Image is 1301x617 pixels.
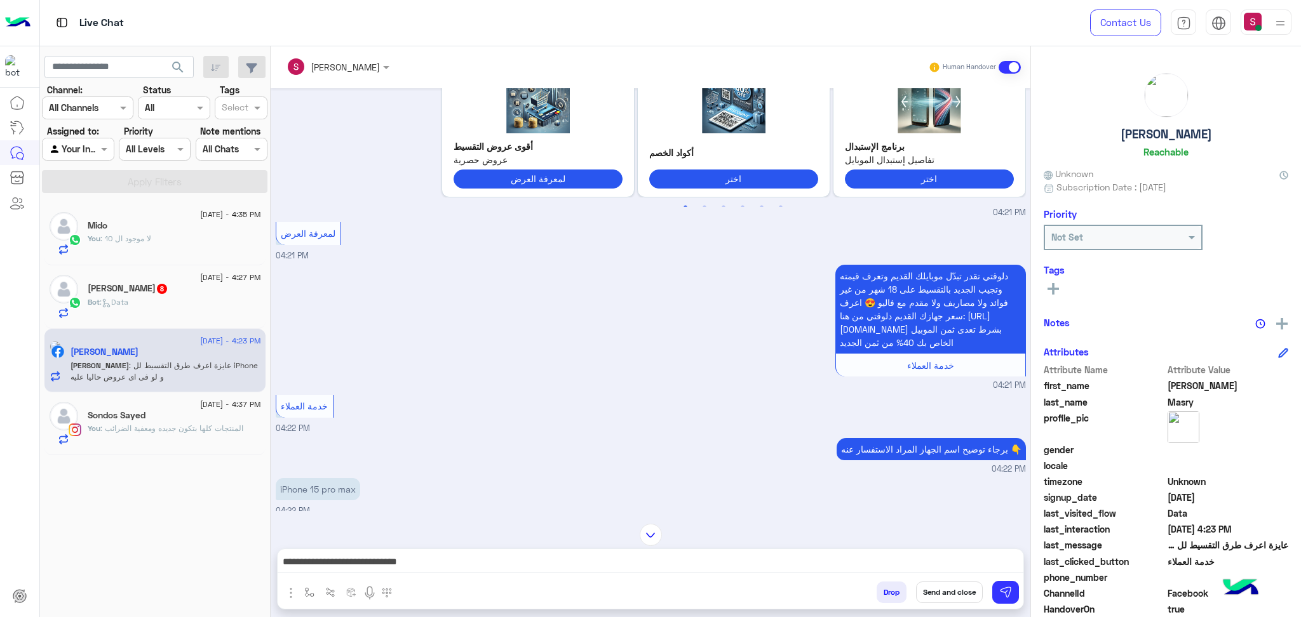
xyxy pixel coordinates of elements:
p: 12/9/2025, 4:22 PM [837,438,1026,460]
h6: Priority [1044,208,1077,220]
button: 4 of 3 [736,201,749,213]
img: picture [1168,411,1199,443]
span: gender [1044,443,1165,456]
img: Facebook [51,345,64,358]
button: 3 of 3 [717,201,730,213]
span: 04:22 PM [276,506,310,515]
span: true [1168,602,1289,616]
span: last_name [1044,395,1165,409]
button: اختر [649,169,818,188]
h5: [PERSON_NAME] [1121,127,1212,142]
span: عايزة اعرف طرق التقسيط لل iPhone و لو فى اى عروض حاليا عليه [1168,538,1289,552]
span: عروض حصرية [454,153,623,166]
img: hulul-logo.png [1218,566,1263,611]
img: 2KrZgtiz2YrYtyAyLnBuZw%3D%3D.png [454,70,623,133]
img: add [1276,318,1288,329]
span: [DATE] - 4:35 PM [200,209,260,220]
span: You [88,234,100,243]
div: Select [220,100,248,117]
button: 6 of 3 [774,201,787,213]
img: send attachment [283,585,299,600]
span: search [170,60,185,75]
button: 5 of 3 [755,201,768,213]
span: last_visited_flow [1044,507,1165,520]
span: دلوقتي تقدر تبدّل موبايلك القديم وتعرف قيمته وتجيب الجديد بالتقسيط على 18 شهر من غير فوائد ولا مص... [840,270,1008,348]
span: لا موجود ال 10 [100,234,151,243]
span: Attribute Name [1044,363,1165,376]
span: 04:21 PM [993,380,1026,392]
span: 0 [1168,587,1289,600]
span: signup_date [1044,491,1165,504]
button: Trigger scenario [320,581,341,602]
span: HandoverOn [1044,602,1165,616]
img: tab [1211,16,1226,30]
span: Unknown [1044,167,1093,180]
label: Note mentions [200,124,260,138]
button: search [163,56,194,83]
img: picture [1145,74,1188,117]
span: first_name [1044,379,1165,392]
span: Data [1168,507,1289,520]
span: Attribute Value [1168,363,1289,376]
span: null [1168,571,1289,584]
span: 2024-11-28T13:14:52.731Z [1168,491,1289,504]
h5: Sondos Sayed [88,410,145,421]
label: Assigned to: [47,124,99,138]
span: لمعرفة العرض [281,228,335,239]
label: Status [143,83,171,96]
span: خدمة العملاء [1168,555,1289,568]
button: اختر [845,169,1014,188]
h5: Barbara Masry [71,347,138,357]
span: 04:22 PM [276,423,310,433]
label: Channel: [47,83,83,96]
img: WhatsApp [69,234,81,246]
img: defaultAdmin.png [50,212,78,241]
span: تفاصيل إستبدال الموبايل [845,153,1014,166]
span: Bot [88,297,100,307]
span: [DATE] - 4:37 PM [200,399,260,410]
img: scroll [640,524,662,546]
img: 2KfYs9iq2KjYr9in2YQucG5n.png [845,70,1014,133]
button: 2 of 3 [698,201,711,213]
button: Send and close [916,581,983,603]
img: Logo [5,10,30,36]
h6: Attributes [1044,346,1089,357]
button: Drop [877,581,907,603]
span: null [1168,459,1289,472]
img: tab [54,15,70,30]
img: send voice note [362,585,377,600]
span: Barbara [1168,379,1289,392]
p: أكواد الخصم [649,146,818,159]
img: defaultAdmin.png [50,402,78,430]
button: 1 of 3 [679,201,692,213]
a: Contact Us [1090,10,1161,36]
img: picture [50,341,61,352]
span: [PERSON_NAME] [71,361,129,370]
span: 04:21 PM [993,207,1026,219]
span: 8 [157,284,167,294]
span: خدمة العملاء [281,401,328,411]
h5: Rania Khalfi [88,283,168,294]
span: Subscription Date : [DATE] [1056,180,1166,194]
span: [DATE] - 4:27 PM [200,272,260,283]
img: 1403182699927242 [5,55,28,78]
img: create order [346,587,356,597]
p: برنامج الإستبدال [845,140,1014,153]
img: tab [1176,16,1191,30]
img: Trigger scenario [325,587,335,597]
span: Unknown [1168,475,1289,488]
small: Human Handover [943,62,996,72]
span: [DATE] - 4:23 PM [200,335,260,347]
span: 04:21 PM [276,251,309,260]
img: userImage [1244,13,1262,30]
span: المنتجات كلها بتكون جديده ومعفية الضرائب [100,423,243,433]
span: 2025-09-12T13:23:51.359Z [1168,522,1289,536]
button: select flow [299,581,320,602]
button: Apply Filters [42,170,267,193]
img: defaultAdmin.png [50,275,78,303]
img: Instagram [69,423,81,436]
p: أقوى عروض التقسيط [454,140,623,153]
label: Priority [124,124,153,138]
h5: Mido [88,220,107,231]
span: : Data [100,297,128,307]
